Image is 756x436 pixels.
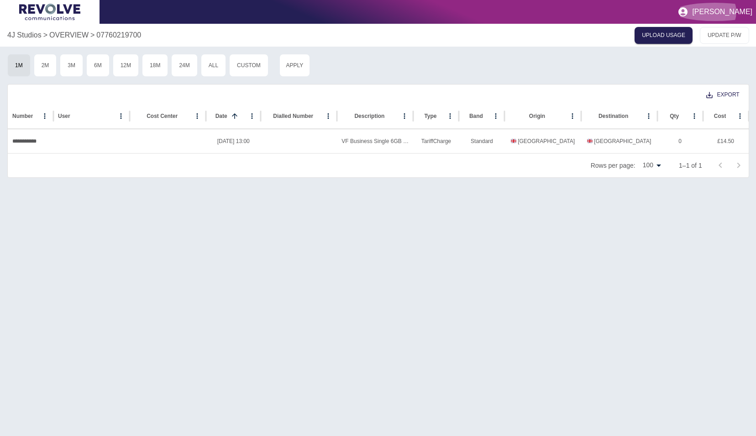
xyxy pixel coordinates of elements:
button: Export [699,86,747,103]
button: 12M [113,54,139,77]
button: Custom [229,54,268,77]
div: Type [424,113,436,119]
button: Destination column menu [642,110,655,122]
p: 1–1 of 1 [679,161,702,170]
p: [PERSON_NAME] [692,8,752,16]
div: Standard [459,129,504,153]
button: Apply [279,54,310,77]
button: [PERSON_NAME] [674,3,756,21]
a: 4J Studios [7,30,42,41]
button: Qty column menu [688,110,701,122]
div: 🇬🇧 United Kingdom [504,129,581,153]
button: 3M [60,54,83,77]
div: 30/09/2025 13:00 [206,129,261,153]
div: 🇬🇧 United Kingdom [581,129,657,153]
p: > [90,30,94,41]
button: Cost column menu [734,110,746,122]
div: TariffCharge [413,129,459,153]
button: All [201,54,226,77]
button: Date column menu [246,110,258,122]
button: 2M [34,54,57,77]
button: Band column menu [489,110,502,122]
button: UPDATE P/W [700,27,749,44]
a: UPLOAD USAGE [635,27,693,44]
div: Dialled Number [273,113,313,119]
a: 07760219700 [96,30,141,41]
div: User [58,113,70,119]
button: 24M [171,54,197,77]
img: Logo [19,4,80,20]
button: Origin column menu [566,110,579,122]
button: Number column menu [38,110,51,122]
div: Date [215,113,227,119]
button: User column menu [115,110,127,122]
button: Description column menu [398,110,411,122]
button: 1M [7,54,31,77]
button: 6M [86,54,110,77]
div: Description [354,113,384,119]
p: Rows per page: [591,161,635,170]
div: Cost Center [147,113,178,119]
div: 0 [657,129,703,153]
a: OVERVIEW [49,30,89,41]
div: Origin [529,113,545,119]
button: Dialled Number column menu [322,110,335,122]
div: 100 [639,159,664,172]
div: VF Business Single 6GB (2025) 01/10/2025 to 31/10/2025 [337,129,413,153]
div: Cost [714,113,726,119]
div: Band [469,113,483,119]
button: Cost Center column menu [191,110,204,122]
button: 18M [142,54,168,77]
div: Number [12,113,33,119]
div: Qty [670,113,679,119]
button: Sort [228,110,241,122]
div: Destination [598,113,628,119]
div: £14.50 [703,129,749,153]
button: Type column menu [444,110,457,122]
p: > [43,30,47,41]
